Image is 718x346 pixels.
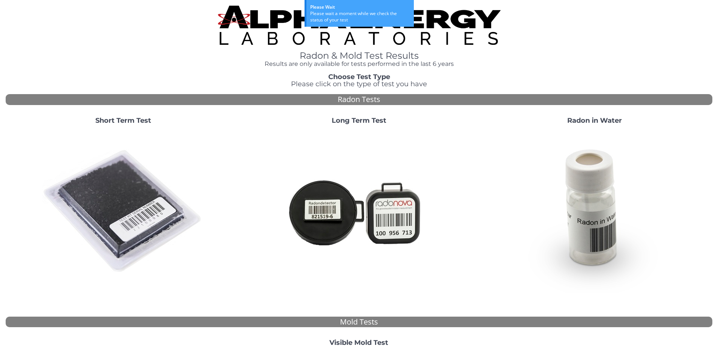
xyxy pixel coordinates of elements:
h4: Results are only available for tests performed in the last 6 years [218,61,501,67]
div: Mold Tests [6,317,712,328]
img: RadoninWater.jpg [513,131,675,293]
img: ShortTerm.jpg [42,131,204,293]
div: Please wait a moment while we check the status of your test [310,10,410,23]
strong: Long Term Test [332,116,386,125]
span: Please click on the type of test you have [291,80,427,88]
strong: Choose Test Type [328,73,390,81]
h1: Radon & Mold Test Results [218,51,501,61]
div: Please Wait [310,4,410,10]
img: TightCrop.jpg [218,6,501,45]
strong: Short Term Test [95,116,151,125]
img: Radtrak2vsRadtrak3.jpg [278,131,440,293]
strong: Radon in Water [567,116,622,125]
div: Radon Tests [6,94,712,105]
